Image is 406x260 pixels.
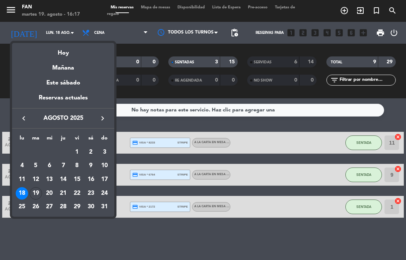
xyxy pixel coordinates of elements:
[97,173,111,186] td: 17 de agosto de 2025
[16,159,28,172] div: 4
[84,173,98,186] td: 16 de agosto de 2025
[85,187,97,200] div: 23
[43,134,57,145] th: miércoles
[29,186,43,200] td: 19 de agosto de 2025
[12,73,114,93] div: Este sábado
[43,201,56,213] div: 27
[43,186,57,200] td: 20 de agosto de 2025
[15,145,70,159] td: AGO.
[57,201,69,213] div: 28
[84,186,98,200] td: 23 de agosto de 2025
[29,134,43,145] th: martes
[98,173,111,186] div: 17
[56,159,70,173] td: 7 de agosto de 2025
[70,200,84,214] td: 29 de agosto de 2025
[43,200,57,214] td: 27 de agosto de 2025
[29,159,43,173] td: 5 de agosto de 2025
[97,145,111,159] td: 3 de agosto de 2025
[84,134,98,145] th: sábado
[71,187,83,200] div: 22
[43,159,56,172] div: 6
[43,159,57,173] td: 6 de agosto de 2025
[16,173,28,186] div: 11
[16,187,28,200] div: 18
[30,173,42,186] div: 12
[84,145,98,159] td: 2 de agosto de 2025
[19,114,28,123] i: keyboard_arrow_left
[17,114,30,123] button: keyboard_arrow_left
[85,146,97,158] div: 2
[97,200,111,214] td: 31 de agosto de 2025
[71,159,83,172] div: 8
[97,134,111,145] th: domingo
[84,200,98,214] td: 30 de agosto de 2025
[15,159,29,173] td: 4 de agosto de 2025
[12,43,114,58] div: Hoy
[29,173,43,186] td: 12 de agosto de 2025
[71,201,83,213] div: 29
[70,134,84,145] th: viernes
[16,201,28,213] div: 25
[70,145,84,159] td: 1 de agosto de 2025
[70,159,84,173] td: 8 de agosto de 2025
[98,146,111,158] div: 3
[84,159,98,173] td: 9 de agosto de 2025
[30,114,96,123] span: agosto 2025
[97,186,111,200] td: 24 de agosto de 2025
[96,114,109,123] button: keyboard_arrow_right
[98,114,107,123] i: keyboard_arrow_right
[56,186,70,200] td: 21 de agosto de 2025
[43,173,56,186] div: 13
[56,173,70,186] td: 14 de agosto de 2025
[98,159,111,172] div: 10
[85,159,97,172] div: 9
[43,173,57,186] td: 13 de agosto de 2025
[85,201,97,213] div: 30
[30,187,42,200] div: 19
[30,159,42,172] div: 5
[30,201,42,213] div: 26
[43,187,56,200] div: 20
[98,187,111,200] div: 24
[57,173,69,186] div: 14
[56,200,70,214] td: 28 de agosto de 2025
[56,134,70,145] th: jueves
[57,159,69,172] div: 7
[15,186,29,200] td: 18 de agosto de 2025
[29,200,43,214] td: 26 de agosto de 2025
[57,187,69,200] div: 21
[15,134,29,145] th: lunes
[12,93,114,108] div: Reservas actuales
[15,173,29,186] td: 11 de agosto de 2025
[70,186,84,200] td: 22 de agosto de 2025
[85,173,97,186] div: 16
[12,58,114,73] div: Mañana
[70,173,84,186] td: 15 de agosto de 2025
[71,173,83,186] div: 15
[15,200,29,214] td: 25 de agosto de 2025
[98,201,111,213] div: 31
[71,146,83,158] div: 1
[97,159,111,173] td: 10 de agosto de 2025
